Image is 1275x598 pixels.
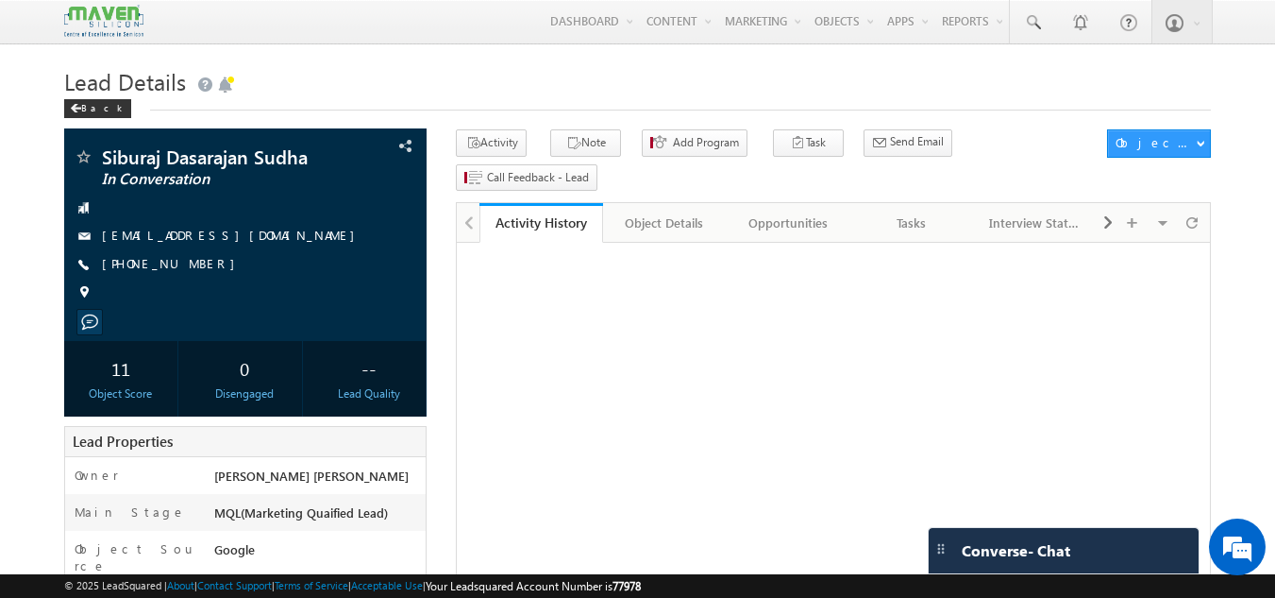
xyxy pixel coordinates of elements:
a: Tasks [850,203,974,243]
span: Call Feedback - Lead [487,169,589,186]
a: Terms of Service [275,579,348,591]
div: 11 [69,350,174,385]
a: Object Details [603,203,727,243]
button: Task [773,129,844,157]
div: Activity History [494,214,589,231]
a: Activity History [479,203,603,243]
span: Lead Properties [73,432,173,451]
div: Object Score [69,385,174,402]
a: Acceptable Use [351,579,423,591]
span: 77978 [612,579,641,593]
button: Send Email [864,129,952,157]
button: Call Feedback - Lead [456,164,597,192]
span: Siburaj Dasarajan Sudha [102,147,326,166]
span: Lead Details [64,66,186,96]
a: Opportunities [727,203,850,243]
div: Opportunities [742,212,833,234]
div: Google [210,540,427,567]
div: Tasks [865,212,957,234]
img: carter-drag [933,541,948,556]
span: Add Program [673,134,739,151]
span: In Conversation [102,170,326,189]
span: Your Leadsquared Account Number is [426,579,641,593]
button: Note [550,129,621,157]
a: Back [64,98,141,114]
a: About [167,579,194,591]
button: Object Actions [1107,129,1211,158]
div: Disengaged [193,385,297,402]
div: Object Actions [1116,134,1196,151]
div: MQL(Marketing Quaified Lead) [210,504,427,530]
button: Add Program [642,129,747,157]
button: Activity [456,129,527,157]
a: Contact Support [197,579,272,591]
span: Send Email [890,133,944,150]
label: Object Source [75,540,196,574]
div: Object Details [618,212,710,234]
img: Custom Logo [64,5,143,38]
span: [PERSON_NAME] [PERSON_NAME] [214,468,409,484]
div: -- [316,350,421,385]
a: [EMAIL_ADDRESS][DOMAIN_NAME] [102,227,364,243]
span: © 2025 LeadSquared | | | | | [64,577,641,595]
label: Owner [75,467,119,484]
span: [PHONE_NUMBER] [102,255,244,274]
label: Main Stage [75,504,186,521]
div: Back [64,99,131,118]
div: 0 [193,350,297,385]
div: Interview Status [989,212,1081,234]
a: Interview Status [974,203,1098,243]
div: Lead Quality [316,385,421,402]
span: Converse - Chat [962,542,1070,559]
